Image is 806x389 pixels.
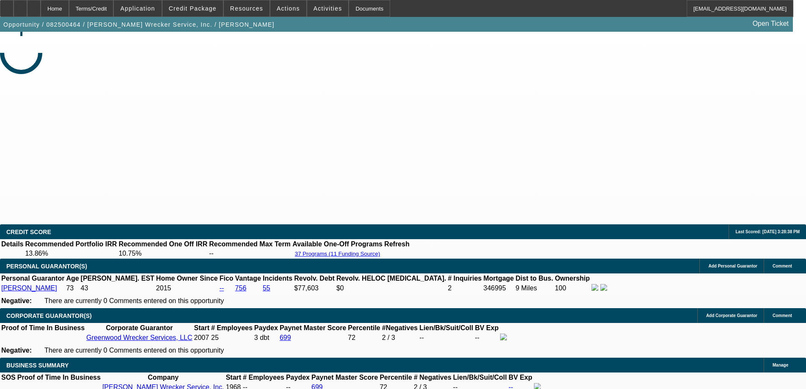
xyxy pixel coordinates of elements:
[475,324,498,331] b: BV Exp
[194,333,210,342] td: 2007
[600,284,607,291] img: linkedin-icon.png
[384,240,410,248] th: Refresh
[448,275,481,282] b: # Inquiries
[706,313,757,318] span: Add Corporate Guarantor
[484,275,514,282] b: Mortgage
[509,374,532,381] b: BV Exp
[773,264,792,268] span: Comment
[156,284,171,292] span: 2015
[156,275,218,282] b: Home Owner Since
[348,334,380,342] div: 72
[1,324,85,332] th: Proof of Time In Business
[591,284,598,291] img: facebook-icon.png
[280,324,346,331] b: Paynet Master Score
[118,249,208,258] td: 10.75%
[220,275,234,282] b: Fico
[277,5,300,12] span: Actions
[773,363,788,367] span: Manage
[44,297,224,304] span: There are currently 0 Comments entered on this opportunity
[6,229,51,235] span: CREDIT SCORE
[114,0,161,17] button: Application
[336,284,447,293] td: $0
[254,333,278,342] td: 3 dbt
[270,0,306,17] button: Actions
[314,5,342,12] span: Activities
[447,284,482,293] td: 2
[1,275,64,282] b: Personal Guarantor
[169,5,217,12] span: Credit Package
[120,5,155,12] span: Application
[86,334,192,341] a: Greenwood Wrecker Services, LLC
[336,275,446,282] b: Revolv. HELOC [MEDICAL_DATA].
[6,263,87,270] span: PERSONAL GUARANTOR(S)
[235,284,247,292] a: 756
[307,0,349,17] button: Activities
[254,324,278,331] b: Paydex
[6,362,69,369] span: BUSINESS SUMMARY
[419,333,473,342] td: --
[243,374,284,381] b: # Employees
[3,21,275,28] span: Opportunity / 082500464 / [PERSON_NAME] Wrecker Service, Inc. / [PERSON_NAME]
[80,284,155,293] td: 43
[106,324,173,331] b: Corporate Guarantor
[749,17,792,31] a: Open Ticket
[118,240,208,248] th: Recommended One Off IRR
[380,374,412,381] b: Percentile
[235,275,261,282] b: Vantage
[226,374,241,381] b: Start
[194,324,209,331] b: Start
[735,229,800,234] span: Last Scored: [DATE] 3:28:38 PM
[294,284,335,293] td: $77,603
[382,324,418,331] b: #Negatives
[220,284,224,292] a: --
[348,324,380,331] b: Percentile
[25,240,117,248] th: Recommended Portfolio IRR
[419,324,473,331] b: Lien/Bk/Suit/Coll
[209,249,291,258] td: --
[263,284,270,292] a: 55
[294,275,335,282] b: Revolv. Debt
[292,240,383,248] th: Available One-Off Programs
[515,284,554,293] td: 9 Miles
[66,275,79,282] b: Age
[1,347,32,354] b: Negative:
[554,284,590,293] td: 100
[1,373,16,382] th: SOS
[1,297,32,304] b: Negative:
[414,374,451,381] b: # Negatives
[516,275,553,282] b: Dist to Bus.
[1,240,24,248] th: Details
[209,240,291,248] th: Recommended Max Term
[474,333,499,342] td: --
[292,250,383,257] button: 37 Programs (11 Funding Source)
[382,334,418,342] div: 2 / 3
[25,249,117,258] td: 13.86%
[1,284,57,292] a: [PERSON_NAME]
[708,264,757,268] span: Add Personal Guarantor
[211,333,253,342] td: 25
[44,347,224,354] span: There are currently 0 Comments entered on this opportunity
[230,5,263,12] span: Resources
[224,0,270,17] button: Resources
[263,275,292,282] b: Incidents
[286,374,310,381] b: Paydex
[211,324,253,331] b: # Employees
[162,0,223,17] button: Credit Package
[453,374,507,381] b: Lien/Bk/Suit/Coll
[17,373,101,382] th: Proof of Time In Business
[483,284,514,293] td: 346995
[280,334,291,341] a: 699
[773,313,792,318] span: Comment
[66,284,79,293] td: 73
[311,374,378,381] b: Paynet Master Score
[500,334,507,340] img: facebook-icon.png
[81,275,154,282] b: [PERSON_NAME]. EST
[6,312,92,319] span: CORPORATE GUARANTOR(S)
[555,275,590,282] b: Ownership
[148,374,179,381] b: Company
